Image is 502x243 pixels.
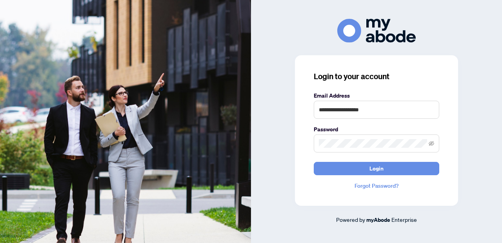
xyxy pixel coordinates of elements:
span: Enterprise [391,216,417,223]
span: eye-invisible [429,141,434,146]
span: Powered by [336,216,365,223]
label: Email Address [314,91,439,100]
a: Forgot Password? [314,181,439,190]
img: ma-logo [337,19,416,43]
button: Login [314,162,439,175]
label: Password [314,125,439,134]
h3: Login to your account [314,71,439,82]
a: myAbode [366,216,390,224]
span: Login [369,162,384,175]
